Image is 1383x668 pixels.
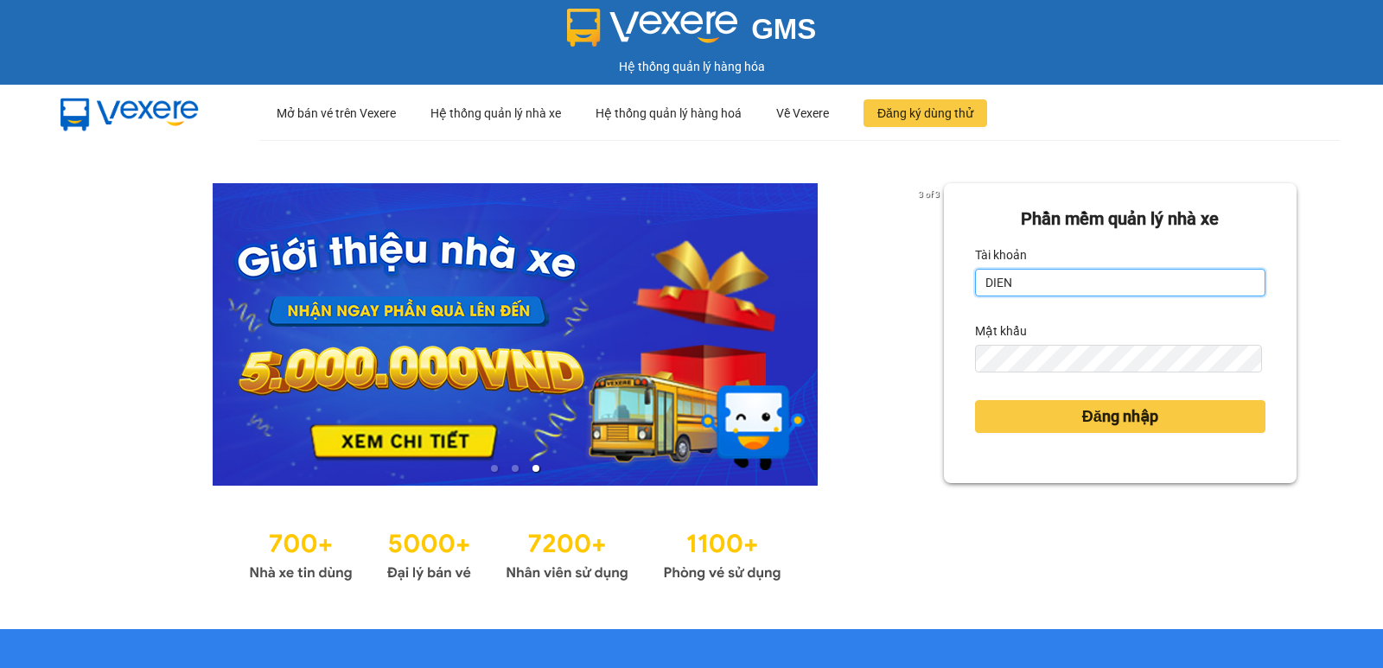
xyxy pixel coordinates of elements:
p: 3 of 3 [914,183,944,206]
input: Mật khẩu [975,345,1262,372]
li: slide item 1 [491,465,498,472]
div: Hệ thống quản lý hàng hoá [596,86,742,141]
li: slide item 2 [512,465,519,472]
div: Về Vexere [776,86,829,141]
div: Phần mềm quản lý nhà xe [975,206,1265,232]
div: Mở bán vé trên Vexere [277,86,396,141]
li: slide item 3 [532,465,539,472]
img: logo 2 [567,9,738,47]
button: next slide / item [920,183,944,486]
img: Statistics.png [249,520,781,586]
a: GMS [567,26,817,40]
button: Đăng ký dùng thử [864,99,987,127]
button: Đăng nhập [975,400,1265,433]
label: Mật khẩu [975,317,1027,345]
span: Đăng nhập [1082,404,1158,429]
input: Tài khoản [975,269,1265,296]
span: Đăng ký dùng thử [877,104,973,123]
span: GMS [751,13,816,45]
button: previous slide / item [86,183,111,486]
img: mbUUG5Q.png [43,85,216,142]
div: Hệ thống quản lý nhà xe [430,86,561,141]
div: Hệ thống quản lý hàng hóa [4,57,1379,76]
label: Tài khoản [975,241,1027,269]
